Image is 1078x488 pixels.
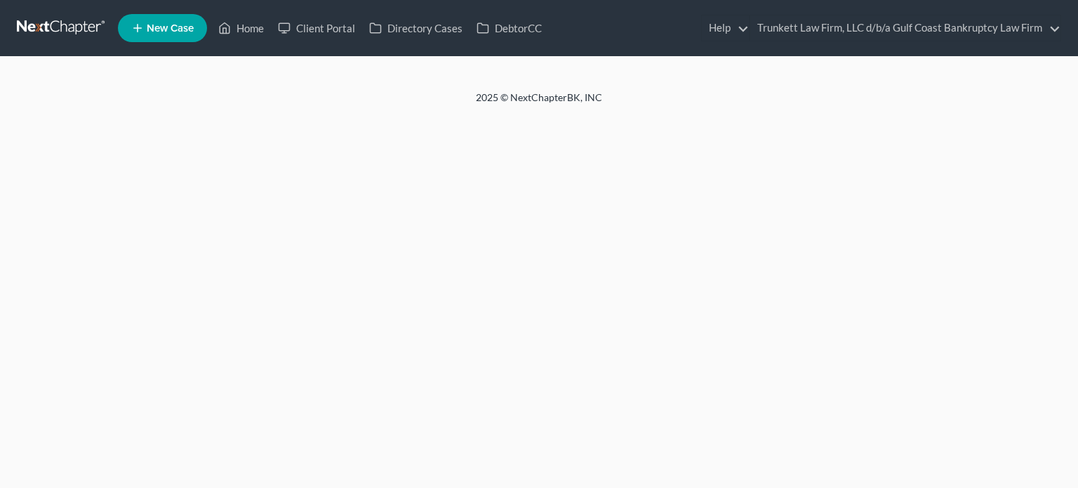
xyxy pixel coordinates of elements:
a: Directory Cases [362,15,470,41]
a: Home [211,15,271,41]
a: Trunkett Law Firm, LLC d/b/a Gulf Coast Bankruptcy Law Firm [750,15,1060,41]
a: Client Portal [271,15,362,41]
new-legal-case-button: New Case [118,14,207,42]
a: Help [702,15,749,41]
div: 2025 © NextChapterBK, INC [139,91,939,116]
a: DebtorCC [470,15,549,41]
